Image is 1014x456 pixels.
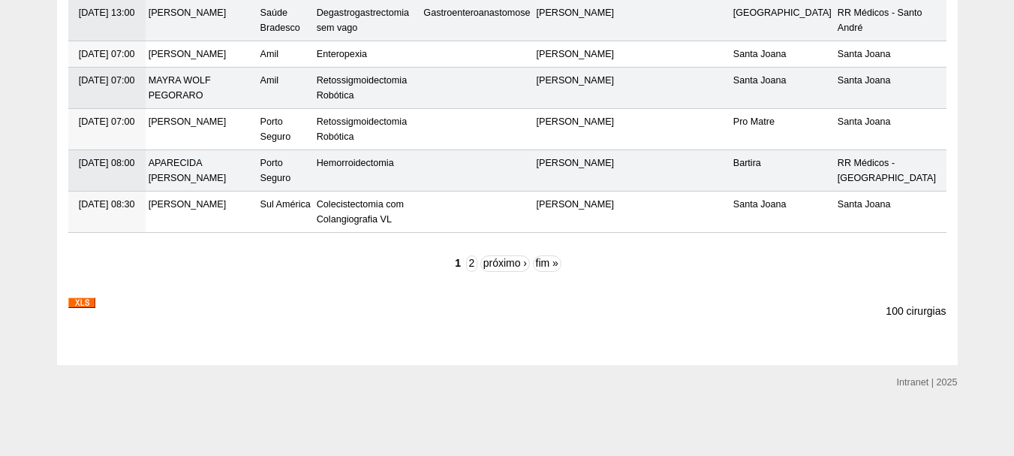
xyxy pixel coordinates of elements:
[533,192,617,233] td: [PERSON_NAME]
[835,68,939,109] td: Santa Joana
[533,150,617,192] td: [PERSON_NAME]
[835,109,939,150] td: Santa Joana
[835,192,939,233] td: Santa Joana
[314,192,421,233] td: Colecistectomia com Colangiografia VL
[314,109,421,150] td: Retossigmoidectomia Robótica
[886,304,946,319] p: 100 cirurgias
[480,255,530,272] a: próximo ›
[79,199,135,210] span: [DATE] 08:30
[466,255,477,272] a: 2
[79,8,135,18] span: [DATE] 13:00
[730,150,835,192] td: Bartira
[730,192,835,233] td: Santa Joana
[257,41,314,68] td: Amil
[730,68,835,109] td: Santa Joana
[146,192,257,233] td: [PERSON_NAME]
[533,255,561,272] a: fim »
[897,375,958,390] div: Intranet | 2025
[533,109,617,150] td: [PERSON_NAME]
[730,41,835,68] td: Santa Joana
[68,297,95,308] img: XLS
[453,257,462,269] li: 1
[146,109,257,150] td: [PERSON_NAME]
[257,192,314,233] td: Sul América
[79,49,135,59] span: [DATE] 07:00
[533,68,617,109] td: [PERSON_NAME]
[835,150,939,192] td: RR Médicos - [GEOGRAPHIC_DATA]
[730,109,835,150] td: Pro Matre
[146,68,257,109] td: MAYRA WOLF PEGORARO
[79,158,135,168] span: [DATE] 08:00
[314,41,421,68] td: Enteropexia
[533,41,617,68] td: [PERSON_NAME]
[146,41,257,68] td: [PERSON_NAME]
[257,109,314,150] td: Porto Seguro
[314,68,421,109] td: Retossigmoidectomia Robótica
[835,41,939,68] td: Santa Joana
[146,150,257,192] td: APARECIDA [PERSON_NAME]
[79,116,135,127] span: [DATE] 07:00
[257,68,314,109] td: Amil
[79,75,135,86] span: [DATE] 07:00
[314,150,421,192] td: Hemorroidectomia
[257,150,314,192] td: Porto Seguro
